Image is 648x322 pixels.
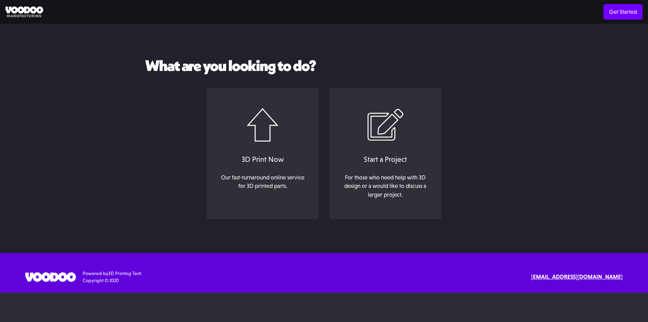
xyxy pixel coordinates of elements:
strong: [EMAIL_ADDRESS][DOMAIN_NAME] [531,273,623,280]
img: Voodoo Manufacturing logo [5,6,43,18]
a: 3D Print NowOur fast-turnaround online service for 3D printed parts.‍ [207,88,319,220]
div: 3D Print Now [213,154,312,165]
a: Get Started [603,4,643,20]
div: Powered by Copyright © 2020 [83,270,142,284]
div: For those who need help with 3D design or a would like to discuss a larger project. [340,173,431,199]
a: 3D Printing Tech [108,271,142,276]
a: [EMAIL_ADDRESS][DOMAIN_NAME] [531,273,623,281]
h2: What are you looking to do? [145,57,503,74]
div: Start a Project [336,154,435,165]
div: Our fast-turnaround online service for 3D printed parts. ‍ [217,173,308,199]
a: Start a ProjectFor those who need help with 3D design or a would like to discuss a larger project. [329,88,441,220]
